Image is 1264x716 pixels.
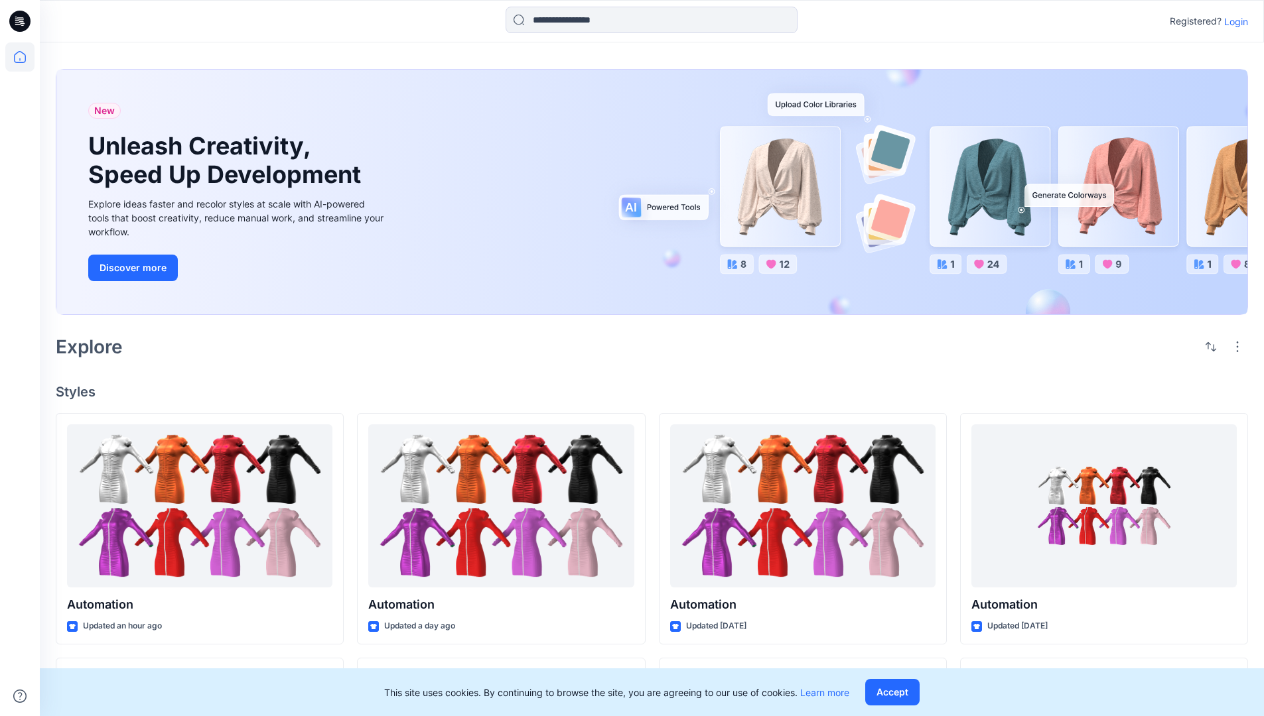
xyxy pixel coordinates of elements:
[865,679,920,705] button: Accept
[686,619,746,633] p: Updated [DATE]
[94,103,115,119] span: New
[56,384,1248,400] h4: Styles
[88,255,178,281] button: Discover more
[670,595,936,614] p: Automation
[987,619,1048,633] p: Updated [DATE]
[88,197,387,239] div: Explore ideas faster and recolor styles at scale with AI-powered tools that boost creativity, red...
[384,686,849,699] p: This site uses cookies. By continuing to browse the site, you are agreeing to our use of cookies.
[88,132,367,189] h1: Unleash Creativity, Speed Up Development
[56,336,123,357] h2: Explore
[971,424,1237,588] a: Automation
[1170,13,1222,29] p: Registered?
[368,424,634,588] a: Automation
[67,595,332,614] p: Automation
[83,619,162,633] p: Updated an hour ago
[368,595,634,614] p: Automation
[1224,15,1248,29] p: Login
[88,255,387,281] a: Discover more
[971,595,1237,614] p: Automation
[384,619,455,633] p: Updated a day ago
[67,424,332,588] a: Automation
[670,424,936,588] a: Automation
[800,687,849,698] a: Learn more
